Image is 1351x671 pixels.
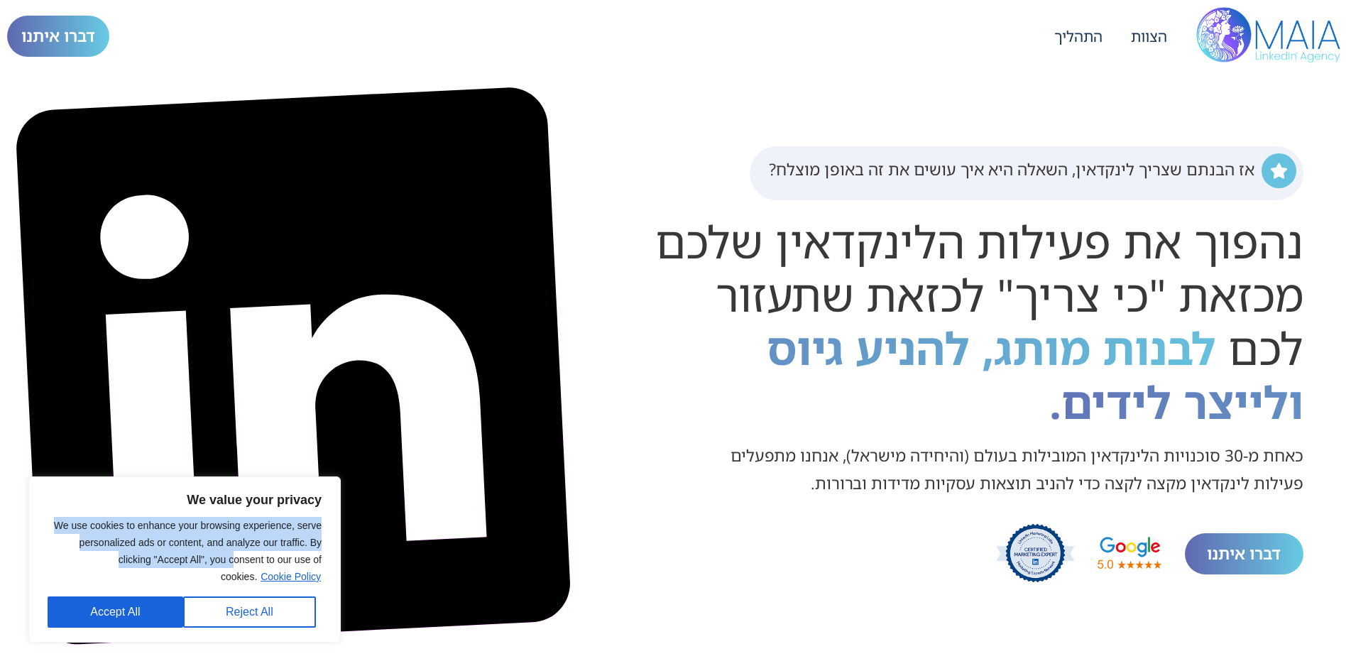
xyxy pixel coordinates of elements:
a: התהליך [1040,16,1117,58]
span: לבנות מותג, להניע גיוס ולייצר לידים. [767,317,1303,431]
span: דברו איתנו [21,23,95,50]
nav: Menu [124,16,1181,58]
p: We value your privacy [48,491,322,508]
h2: אז הבנתם שצריך לינקדאין, השאלה היא איך עושים את זה באופן מוצלח? [769,159,1254,180]
a: Cookie Policy [260,570,322,583]
p: כאחת מ-30 סוכנויות הלינקדאין המובילות בעולם (והיחידה מישראל), אנחנו מתפעלים פעילות לינקדאין מקצה ... [723,442,1303,498]
button: Accept All [48,596,183,628]
span: נהפוך את פעילות הלינקדאין שלכם מכזאת "כי צריך" לכזאת שתעזור לכם [655,211,1303,378]
div: We value your privacy [28,476,341,643]
span: דברו איתנו [1207,540,1281,567]
button: Reject All [183,596,316,628]
p: We use cookies to enhance your browsing experience, serve personalized ads or content, and analyz... [48,517,322,585]
a: דברו איתנו [7,16,109,57]
a: דברו איתנו [1185,533,1303,574]
a: הצוות [1117,16,1181,58]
